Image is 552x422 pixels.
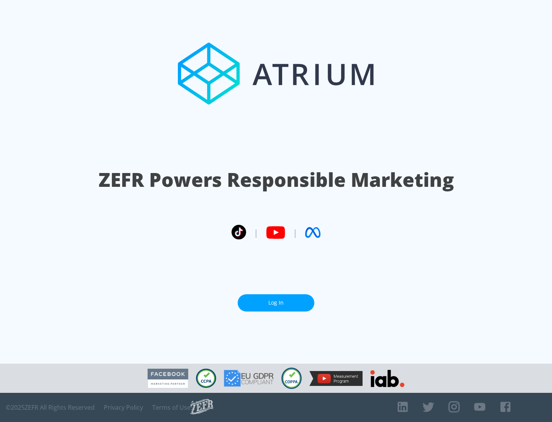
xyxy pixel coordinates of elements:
a: Terms of Use [152,404,191,411]
img: CCPA Compliant [196,369,216,388]
a: Privacy Policy [104,404,143,411]
h1: ZEFR Powers Responsible Marketing [99,166,454,193]
img: Facebook Marketing Partner [148,369,188,388]
img: IAB [370,370,404,387]
span: | [254,227,258,238]
span: | [293,227,297,238]
a: Log In [238,294,314,312]
span: © 2025 ZEFR All Rights Reserved [6,404,95,411]
img: YouTube Measurement Program [309,371,363,386]
img: COPPA Compliant [281,368,302,389]
img: GDPR Compliant [224,370,274,387]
